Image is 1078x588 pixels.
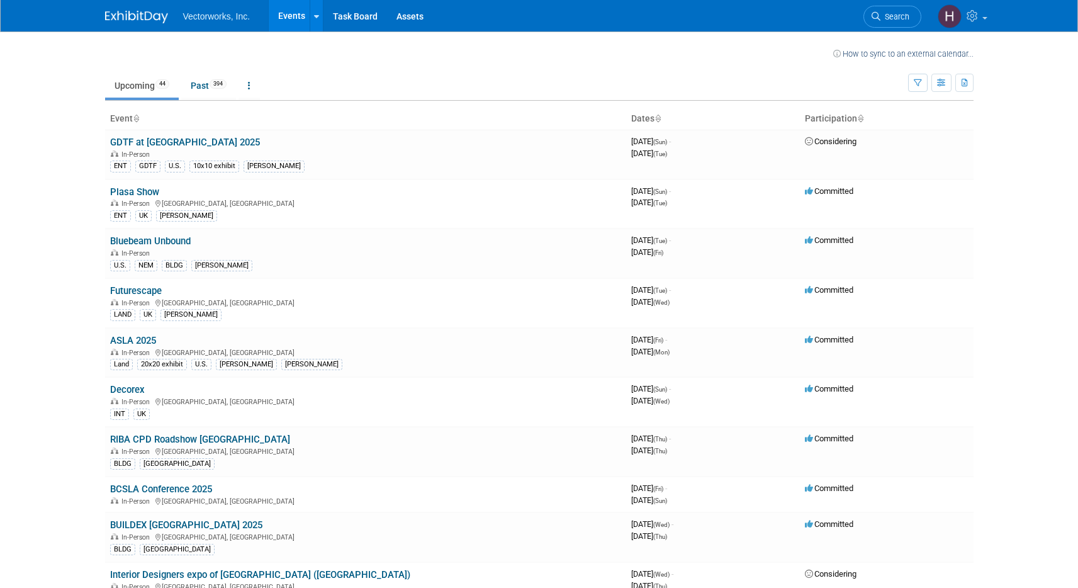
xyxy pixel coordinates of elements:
img: In-Person Event [111,150,118,157]
span: (Sun) [653,497,667,504]
div: [GEOGRAPHIC_DATA], [GEOGRAPHIC_DATA] [110,297,621,307]
a: RIBA CPD Roadshow [GEOGRAPHIC_DATA] [110,434,290,445]
img: ExhibitDay [105,11,168,23]
a: BCSLA Conference 2025 [110,483,212,495]
a: Interior Designers expo of [GEOGRAPHIC_DATA] ([GEOGRAPHIC_DATA]) [110,569,410,580]
img: In-Person Event [111,249,118,256]
div: [GEOGRAPHIC_DATA], [GEOGRAPHIC_DATA] [110,446,621,456]
a: Sort by Participation Type [857,113,863,123]
span: In-Person [121,299,154,307]
div: NEM [135,260,157,271]
div: UK [140,309,156,320]
span: (Wed) [653,299,670,306]
span: Search [880,12,909,21]
span: - [669,285,671,295]
span: In-Person [121,497,154,506]
span: (Sun) [653,188,667,195]
span: - [669,235,671,245]
div: ENT [110,210,131,222]
span: (Wed) [653,521,670,528]
span: 394 [210,79,227,89]
a: Bluebeam Unbound [110,235,191,247]
span: Committed [805,483,853,493]
span: In-Person [121,448,154,456]
span: (Wed) [653,398,670,405]
a: Past394 [181,74,236,98]
div: [GEOGRAPHIC_DATA], [GEOGRAPHIC_DATA] [110,347,621,357]
div: GDTF [135,161,160,172]
a: GDTF at [GEOGRAPHIC_DATA] 2025 [110,137,260,148]
span: [DATE] [631,569,673,579]
a: BUILDEX [GEOGRAPHIC_DATA] 2025 [110,519,262,531]
span: Committed [805,519,853,529]
span: In-Person [121,200,154,208]
a: Sort by Event Name [133,113,139,123]
img: In-Person Event [111,398,118,404]
span: In-Person [121,533,154,541]
span: In-Person [121,349,154,357]
span: Committed [805,186,853,196]
span: Vectorworks, Inc. [183,11,250,21]
span: [DATE] [631,335,667,344]
div: ENT [110,161,131,172]
th: Participation [800,108,974,130]
span: (Tue) [653,287,667,294]
a: Futurescape [110,285,162,297]
div: U.S. [191,359,211,370]
span: [DATE] [631,396,670,405]
div: 10x10 exhibit [189,161,239,172]
div: BLDG [110,544,135,555]
span: In-Person [121,150,154,159]
span: (Tue) [653,150,667,157]
span: (Sun) [653,386,667,393]
img: In-Person Event [111,299,118,305]
span: - [665,483,667,493]
div: [PERSON_NAME] [156,210,217,222]
div: BLDG [110,458,135,470]
span: Considering [805,137,856,146]
span: 44 [155,79,169,89]
a: Plasa Show [110,186,159,198]
div: [PERSON_NAME] [216,359,277,370]
span: [DATE] [631,446,667,455]
span: [DATE] [631,235,671,245]
th: Event [105,108,626,130]
span: [DATE] [631,519,673,529]
div: [GEOGRAPHIC_DATA], [GEOGRAPHIC_DATA] [110,396,621,406]
span: [DATE] [631,483,667,493]
a: How to sync to an external calendar... [833,49,974,59]
div: [GEOGRAPHIC_DATA], [GEOGRAPHIC_DATA] [110,198,621,208]
div: UK [135,210,152,222]
span: Committed [805,384,853,393]
span: - [669,384,671,393]
a: Search [863,6,921,28]
div: U.S. [110,260,130,271]
div: U.S. [165,161,185,172]
span: [DATE] [631,347,670,356]
span: (Wed) [653,571,670,578]
span: In-Person [121,249,154,257]
img: In-Person Event [111,200,118,206]
span: [DATE] [631,285,671,295]
div: [GEOGRAPHIC_DATA], [GEOGRAPHIC_DATA] [110,495,621,506]
div: [GEOGRAPHIC_DATA] [140,544,215,555]
span: - [669,137,671,146]
span: [DATE] [631,149,667,158]
span: [DATE] [631,186,671,196]
span: (Fri) [653,337,663,344]
span: [DATE] [631,247,663,257]
span: In-Person [121,398,154,406]
span: [DATE] [631,198,667,207]
img: Henry Amogu [938,4,962,28]
span: Committed [805,434,853,443]
span: [DATE] [631,137,671,146]
span: (Fri) [653,485,663,492]
div: [PERSON_NAME] [191,260,252,271]
span: - [669,186,671,196]
div: [PERSON_NAME] [281,359,342,370]
span: (Fri) [653,249,663,256]
span: - [665,335,667,344]
span: (Thu) [653,436,667,443]
img: In-Person Event [111,497,118,504]
span: Committed [805,235,853,245]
